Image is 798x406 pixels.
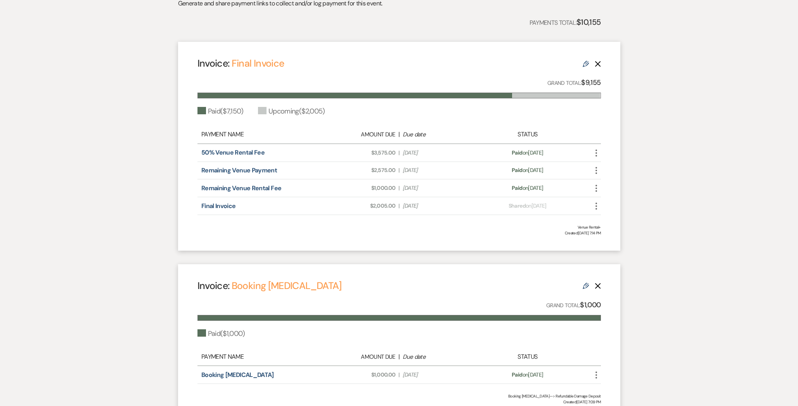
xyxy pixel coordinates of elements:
span: | [398,166,399,174]
span: Shared [509,202,526,209]
div: on [DATE] [478,149,577,157]
span: Paid [512,149,522,156]
div: | [320,352,478,361]
span: Paid [512,371,522,378]
span: [DATE] [403,149,474,157]
strong: $10,155 [576,17,601,27]
span: | [398,149,399,157]
strong: $9,155 [581,78,601,87]
a: Booking [MEDICAL_DATA] [201,371,274,379]
a: 50% Venue Rental Fee [201,148,265,157]
span: | [398,202,399,210]
span: $1,000.00 [324,371,395,379]
div: Paid ( $7,150 ) [197,106,243,117]
a: Remaining Venue Rental Fee [201,184,281,192]
div: Amount Due [324,130,395,139]
div: Venue Rental+ [197,224,601,230]
a: Final Invoice [201,202,236,210]
p: Payments Total: [530,16,601,28]
a: Booking [MEDICAL_DATA] [232,279,342,292]
div: Amount Due [324,353,395,361]
span: Created: [DATE] 7:14 PM [197,230,601,236]
span: | [398,371,399,379]
h4: Invoice: [197,279,342,292]
div: Payment Name [201,352,320,361]
div: Due date [403,130,474,139]
a: Remaining Venue Payment [201,166,277,174]
span: $3,575.00 [324,149,395,157]
span: $1,000.00 [324,184,395,192]
span: [DATE] [403,184,474,192]
span: Created: [DATE] 7:09 PM [197,399,601,405]
span: Paid [512,184,522,191]
a: Final Invoice [232,57,284,70]
div: Booking [MEDICAL_DATA]--> Refundable Damage Deposit [197,393,601,399]
span: [DATE] [403,166,474,174]
div: on [DATE] [478,371,577,379]
span: Paid [512,167,522,174]
span: $2,575.00 [324,166,395,174]
div: on [DATE] [478,166,577,174]
span: | [398,184,399,192]
div: Paid ( $1,000 ) [197,329,245,339]
div: Payment Name [201,130,320,139]
div: on [DATE] [478,202,577,210]
div: Upcoming ( $2,005 ) [258,106,325,117]
span: $2,005.00 [324,202,395,210]
div: Status [478,352,577,361]
h4: Invoice: [197,57,284,70]
p: Grand Total: [546,299,601,311]
p: Grand Total: [547,77,601,88]
div: on [DATE] [478,184,577,192]
span: [DATE] [403,371,474,379]
strong: $1,000 [580,300,601,310]
div: Due date [403,353,474,361]
span: [DATE] [403,202,474,210]
div: | [320,130,478,139]
div: Status [478,130,577,139]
